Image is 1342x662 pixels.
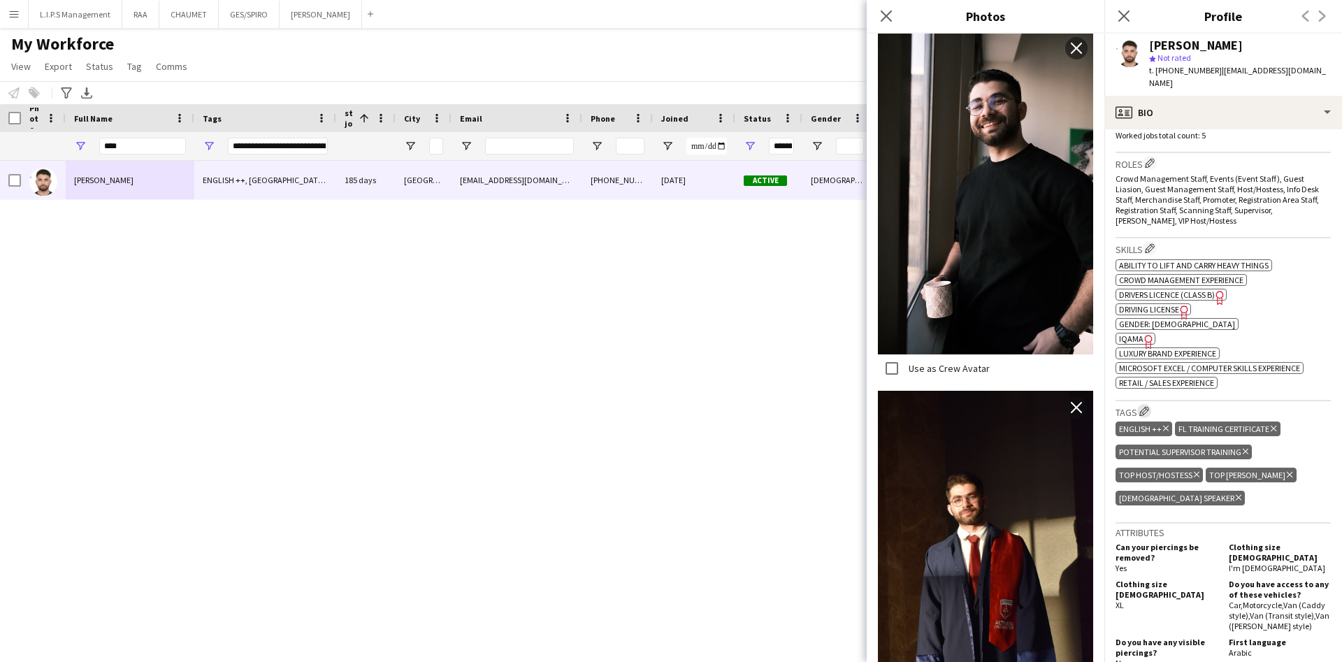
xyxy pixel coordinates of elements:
button: L.I.P.S Management [29,1,122,28]
span: Status [86,60,113,73]
span: Van (Transit style) , [1250,610,1315,621]
h3: Skills [1116,241,1331,256]
span: Driving License [1119,304,1179,315]
p: Worked jobs total count: 5 [1116,130,1331,141]
span: Retail / Sales experience [1119,377,1214,388]
span: Luxury brand experience [1119,348,1216,359]
input: Phone Filter Input [616,138,644,154]
div: Potential Supervisor Training [1116,445,1252,459]
span: IQAMA [1119,333,1143,344]
span: Gender [811,113,841,124]
label: Use as Crew Avatar [906,362,990,375]
h5: Do you have access to any of these vehicles? [1229,579,1331,600]
a: Status [80,57,119,75]
span: Motorcycle , [1243,600,1283,610]
span: XL [1116,600,1124,610]
span: Comms [156,60,187,73]
button: Open Filter Menu [404,140,417,152]
button: [PERSON_NAME] [280,1,362,28]
div: [DEMOGRAPHIC_DATA] [802,161,872,199]
div: ENGLISH ++, [GEOGRAPHIC_DATA] Training Certificate, Potential Supervisor Training, TOP HOST/HOSTE... [194,161,336,199]
input: Email Filter Input [485,138,574,154]
span: Last job [345,97,354,139]
button: RAA [122,1,159,28]
a: Comms [150,57,193,75]
div: ENGLISH ++ [1116,422,1172,436]
div: TOP HOST/HOSTESS [1116,468,1203,482]
a: Tag [122,57,147,75]
div: 185 days [336,161,396,199]
h5: Clothing size [DEMOGRAPHIC_DATA] [1229,542,1331,563]
div: Bio [1104,96,1342,129]
span: City [404,113,420,124]
app-action-btn: Advanced filters [58,85,75,101]
span: I'm [DEMOGRAPHIC_DATA] [1229,563,1325,573]
a: Export [39,57,78,75]
div: TOP [PERSON_NAME] [1206,468,1296,482]
span: Email [460,113,482,124]
h5: Do you have any visible piercings? [1116,637,1218,658]
h3: Photos [867,7,1104,25]
span: Crowd management experience [1119,275,1243,285]
span: Tags [203,113,222,124]
span: Not rated [1157,52,1191,63]
button: Open Filter Menu [811,140,823,152]
span: Gender: [DEMOGRAPHIC_DATA] [1119,319,1235,329]
div: [DEMOGRAPHIC_DATA] SPEAKER [1116,491,1245,505]
span: My Workforce [11,34,114,55]
span: Crowd Management Staff, Events (Event Staff), Guest Liasion, Guest Management Staff, Host/Hostess... [1116,173,1319,226]
span: Car , [1229,600,1243,610]
img: Mouaz Allababidi [29,168,57,196]
span: t. [PHONE_NUMBER] [1149,65,1222,75]
h5: Clothing size [DEMOGRAPHIC_DATA] [1116,579,1218,600]
div: [EMAIL_ADDRESS][DOMAIN_NAME] [452,161,582,199]
span: Microsoft Excel / Computer skills experience [1119,363,1300,373]
span: Full Name [74,113,113,124]
button: CHAUMET [159,1,219,28]
input: City Filter Input [429,138,443,154]
button: Open Filter Menu [203,140,215,152]
span: Drivers Licence (Class B) [1119,289,1215,300]
span: Arabic [1229,647,1252,658]
span: Joined [661,113,688,124]
div: [GEOGRAPHIC_DATA] [396,161,452,199]
input: Joined Filter Input [686,138,727,154]
span: Tag [127,60,142,73]
button: Open Filter Menu [591,140,603,152]
span: View [11,60,31,73]
input: Full Name Filter Input [99,138,186,154]
span: Van ([PERSON_NAME] style) [1229,610,1329,631]
img: Crew photo 1077578 [878,31,1093,354]
span: | [EMAIL_ADDRESS][DOMAIN_NAME] [1149,65,1326,88]
h3: Tags [1116,404,1331,419]
span: Export [45,60,72,73]
span: Yes [1116,563,1127,573]
input: Gender Filter Input [836,138,864,154]
span: Active [744,175,787,186]
button: Open Filter Menu [661,140,674,152]
span: Photo [29,103,41,134]
button: Open Filter Menu [74,140,87,152]
span: Status [744,113,771,124]
div: [DATE] [653,161,735,199]
button: GES/SPIRO [219,1,280,28]
h3: Attributes [1116,526,1331,539]
div: [PERSON_NAME] [1149,39,1243,52]
button: Open Filter Menu [460,140,472,152]
button: Open Filter Menu [744,140,756,152]
span: Van (Caddy style) , [1229,600,1325,621]
app-action-btn: Export XLSX [78,85,95,101]
h3: Profile [1104,7,1342,25]
span: [PERSON_NAME] [74,175,134,185]
div: FL Training Certificate [1175,422,1280,436]
a: View [6,57,36,75]
span: Ability to lift and carry heavy things [1119,260,1269,271]
h5: Can your piercings be removed? [1116,542,1218,563]
h3: Roles [1116,156,1331,171]
span: Phone [591,113,615,124]
h5: First language [1229,637,1331,647]
div: [PHONE_NUMBER] [582,161,653,199]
